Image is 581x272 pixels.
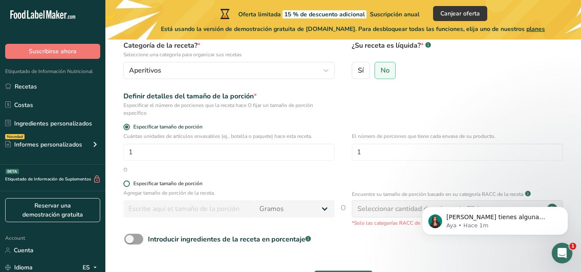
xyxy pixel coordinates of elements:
[352,132,563,140] p: El número de porciones que tiene cada envase de su producto.
[123,189,335,197] p: Agregar tamaño de porción de la receta.
[123,101,335,117] div: Especificar el número de porciones que la receta hace O fijar un tamaño de porción específico
[569,243,576,250] span: 1
[123,62,335,79] button: Aperitivos
[5,134,25,139] div: Novedad
[123,132,335,140] p: Cuántas unidades de artículos envasables (ej., botella o paquete) hace esta receta.
[358,66,364,75] span: Sí
[357,204,481,214] div: Seleccionar cantidad de referencia FDA
[352,190,523,198] p: Encuentre su tamaño de porción basado en su categoría RACC de la receta
[341,203,346,227] span: O
[123,40,335,58] label: Categoría de la receta?
[5,140,82,149] div: Informes personalizados
[133,180,203,187] div: Especificar tamaño de porción
[381,66,390,75] span: No
[148,234,311,244] div: Introducir ingredientes de la receta en porcentaje
[29,47,77,56] span: Suscribirse ahora
[370,10,419,18] span: Suscripción anual
[433,6,487,21] button: Canjear oferta
[123,91,335,101] div: Definir detalles del tamaño de la porción
[352,40,563,58] label: ¿Su receta es líquida?
[129,65,161,76] span: Aperitivos
[526,25,545,33] span: planes
[6,169,19,174] div: BETA
[123,51,335,58] p: Seleccione una categoría para organizar sus recetas
[123,166,127,174] div: O
[283,10,366,18] span: 15 % de descuento adicional
[352,219,563,227] p: *Solo las categorías RACC de FDA están disponibles actualmente
[130,124,203,130] span: Especificar tamaño de porción
[440,9,480,18] span: Canjear oferta
[5,44,100,59] button: Suscribirse ahora
[161,24,545,34] span: Está usando la versión de demostración gratuita de [DOMAIN_NAME]. Para desbloquear todas las func...
[409,189,581,249] iframe: Intercom notifications mensaje
[552,243,572,263] iframe: Intercom live chat
[5,198,100,222] a: Reservar una demostración gratuita
[123,200,254,217] input: Escribe aquí el tamaño de la porción
[218,9,419,19] div: Oferta limitada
